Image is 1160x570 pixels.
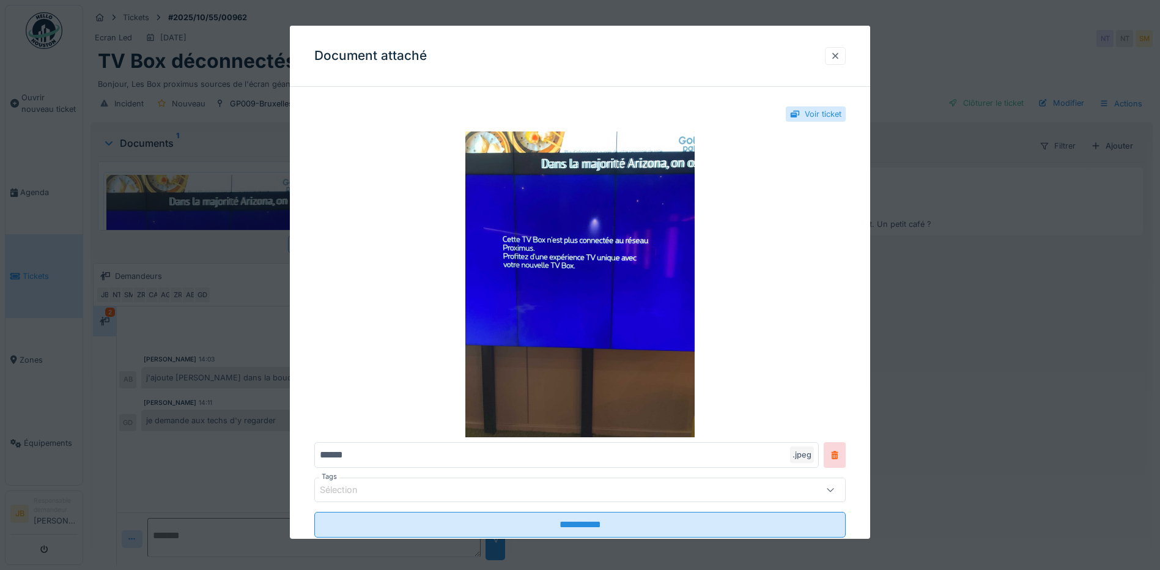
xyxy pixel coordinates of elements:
[314,131,846,437] img: a9e6a190-5ed3-4ff5-ba22-2184bebb7bd2-TV%20Box.jpeg
[320,483,375,497] div: Sélection
[319,472,339,482] label: Tags
[805,108,841,120] div: Voir ticket
[314,48,427,64] h3: Document attaché
[790,446,814,463] div: .jpeg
